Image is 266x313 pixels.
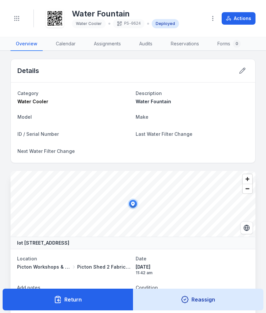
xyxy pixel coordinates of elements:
[136,264,249,270] span: [DATE]
[76,21,102,26] span: Water Cooler
[136,264,249,276] time: 19/9/2025, 11:42:51 am
[11,171,255,237] canvas: Map
[134,37,158,51] a: Audits
[212,37,246,51] a: Forms0
[3,289,133,310] button: Return
[136,270,249,276] span: 11:42 am
[152,19,179,28] div: Deployed
[17,99,48,104] span: Water Cooler
[136,90,162,96] span: Description
[113,19,144,28] div: PS-0624
[72,9,179,19] h1: Water Fountain
[136,114,148,120] span: Make
[17,264,130,270] a: Picton Workshops & BaysPicton Shed 2 Fabrication Shop
[17,264,71,270] span: Picton Workshops & Bays
[11,37,43,51] a: Overview
[17,114,32,120] span: Model
[222,12,255,25] button: Actions
[136,285,158,290] span: Condition
[77,264,131,270] span: Picton Shed 2 Fabrication Shop
[17,148,75,154] span: Next Water Filter Change
[17,90,38,96] span: Category
[240,222,253,234] button: Switch to Satellite View
[17,131,59,137] span: ID / Serial Number
[233,40,241,48] div: 0
[243,184,252,193] button: Zoom out
[17,240,69,246] strong: lot [STREET_ADDRESS]
[136,99,171,104] span: Water Fountain
[17,285,40,290] span: Add notes
[243,174,252,184] button: Zoom in
[136,131,192,137] span: Last Water Filter Change
[11,12,23,25] button: Toggle navigation
[17,256,37,261] span: Location
[133,289,264,310] button: Reassign
[89,37,126,51] a: Assignments
[136,256,146,261] span: Date
[166,37,204,51] a: Reservations
[17,66,39,75] h2: Details
[51,37,81,51] a: Calendar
